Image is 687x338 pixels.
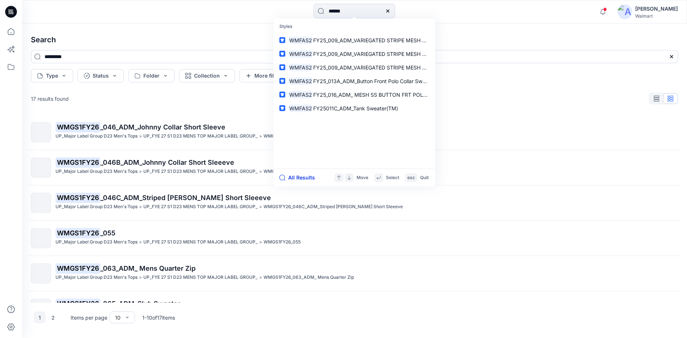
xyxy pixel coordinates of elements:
[288,77,313,85] mark: WMFAS2
[128,69,175,82] button: Folder
[56,228,100,238] mark: WMGS1FY26
[34,312,46,323] button: 1
[139,168,142,175] p: >
[288,90,313,99] mark: WMFAS2
[259,203,262,211] p: >
[56,274,137,281] p: UP_Major Label Group D23 Men's Tops
[313,64,518,71] span: FY25_009_ADM_VARIEGATED STRIPE MESH SS BUTTON FRT POLO SWEATER(TM1)
[100,300,180,307] span: _065_ADM_Slub Sweater
[26,118,683,147] a: WMGS1FY26_046_ADM_Johnny Collar Short SleeveUP_Major Label Group D23 Men's Tops>UP_FYE 27 S1 D23 ...
[264,274,354,281] p: WMGS1FY26_063_ADM_ Mens Quarter Zip
[275,47,434,61] a: WMFAS2FY25_009_ADM_VARIEGATED STRIPE MESH SS BUTTON FRT POLO SWEATER
[25,29,684,50] h4: Search
[313,78,435,84] span: FY25_013A_ADM_Button Front Polo Collar Sweater
[56,122,100,132] mark: WMGS1FY26
[313,51,504,57] span: FY25_009_ADM_VARIEGATED STRIPE MESH SS BUTTON FRT POLO SWEATER
[56,132,137,140] p: UP_Major Label Group D23 Men's Tops
[635,13,678,19] div: Walmart
[275,20,434,33] p: Styles
[275,74,434,88] a: WMFAS2FY25_013A_ADM_Button Front Polo Collar Sweater
[386,174,399,182] p: Select
[264,168,379,175] p: WMGS1FY26_046B_ADM_Johnny Collar Short Sleeeve
[100,264,196,272] span: _063_ADM_ Mens Quarter Zip
[26,224,683,253] a: WMGS1FY26_055UP_Major Label Group D23 Men's Tops>UP_FYE 27 S1 D23 MENS TOP MAJOR LABEL GROUP_>WMG...
[100,194,271,202] span: _046C_ADM_Striped [PERSON_NAME] Short Sleeeve
[279,173,320,182] button: All Results
[47,312,59,323] button: 2
[100,229,115,237] span: _055
[142,314,175,321] p: 1 - 10 of 17 items
[26,153,683,182] a: WMGS1FY26_046B_ADM_Johnny Collar Short SleeeveUP_Major Label Group D23 Men's Tops>UP_FYE 27 S1 D2...
[143,132,258,140] p: UP_FYE 27 S1 D23 MENS TOP MAJOR LABEL GROUP_
[420,174,429,182] p: Quit
[357,174,368,182] p: Move
[31,95,69,103] p: 17 results found
[78,69,124,82] button: Status
[288,63,313,72] mark: WMFAS2
[26,259,683,288] a: WMGS1FY26_063_ADM_ Mens Quarter ZipUP_Major Label Group D23 Men's Tops>UP_FYE 27 S1 D23 MENS TOP ...
[259,168,262,175] p: >
[288,36,313,45] mark: WMFAS2
[139,203,142,211] p: >
[313,37,504,43] span: FY25_009_ADM_VARIEGATED STRIPE MESH SS BUTTON FRT POLO SWEATER
[139,238,142,246] p: >
[56,238,137,246] p: UP_Major Label Group D23 Men's Tops
[264,238,301,246] p: WMGS1FY26_055
[100,159,234,166] span: _046B_ADM_Johnny Collar Short Sleeeve
[239,69,290,82] button: More filters
[71,314,107,321] p: Items per page
[259,274,262,281] p: >
[264,132,373,140] p: WMGS1FY26_046_ADM_Johnny Collar Short Sleeve
[56,168,137,175] p: UP_Major Label Group D23 Men's Tops
[313,92,467,98] span: FY25_016_ADM_ MESH SS BUTTON FRT POLO SWEATER(TM1)
[275,88,434,102] a: WMFAS2FY25_016_ADM_ MESH SS BUTTON FRT POLO SWEATER(TM1)
[139,274,142,281] p: >
[56,298,100,309] mark: WMGS1FY26
[56,263,100,273] mark: WMGS1FY26
[143,203,258,211] p: UP_FYE 27 S1 D23 MENS TOP MAJOR LABEL GROUP_
[115,314,121,321] div: 10
[26,294,683,323] a: WMGS1FY26_065_ADM_Slub SweaterUP_Major Label Group D23 Men's Tops>UP_FYE 27 S1 D23 MENS TOP MAJOR...
[259,132,262,140] p: >
[143,238,258,246] p: UP_FYE 27 S1 D23 MENS TOP MAJOR LABEL GROUP_
[56,157,100,167] mark: WMGS1FY26
[264,203,403,211] p: WMGS1FY26_046C_ADM_Striped Johnny Collar Short Sleeeve
[275,33,434,47] a: WMFAS2FY25_009_ADM_VARIEGATED STRIPE MESH SS BUTTON FRT POLO SWEATER
[275,61,434,74] a: WMFAS2FY25_009_ADM_VARIEGATED STRIPE MESH SS BUTTON FRT POLO SWEATER(TM1)
[407,174,415,182] p: esc
[56,192,100,203] mark: WMGS1FY26
[179,69,235,82] button: Collection
[275,102,434,115] a: WMFAS2FY25011C_ADM_Tank Sweater(TM)
[313,105,398,111] span: FY25011C_ADM_Tank Sweater(TM)
[56,203,137,211] p: UP_Major Label Group D23 Men's Tops
[26,188,683,217] a: WMGS1FY26_046C_ADM_Striped [PERSON_NAME] Short SleeeveUP_Major Label Group D23 Men's Tops>UP_FYE ...
[31,69,73,82] button: Type
[635,4,678,13] div: [PERSON_NAME]
[288,104,313,113] mark: WMFAS2
[139,132,142,140] p: >
[100,123,225,131] span: _046_ADM_Johnny Collar Short Sleeve
[259,238,262,246] p: >
[143,274,258,281] p: UP_FYE 27 S1 D23 MENS TOP MAJOR LABEL GROUP_
[618,4,632,19] img: avatar
[143,168,258,175] p: UP_FYE 27 S1 D23 MENS TOP MAJOR LABEL GROUP_
[288,50,313,58] mark: WMFAS2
